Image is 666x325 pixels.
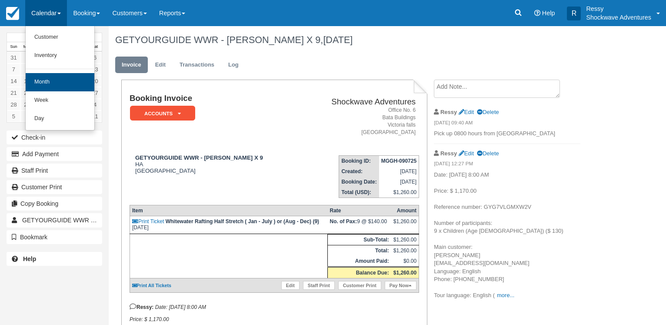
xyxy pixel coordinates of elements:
[130,105,192,121] a: ACCOUNTS
[7,52,20,64] a: 31
[88,42,102,52] th: Sat
[166,218,319,224] strong: Whitewater Rafting Half Stretch ( Jan - July ) or (Aug - Dec) (9)
[20,64,34,75] a: 8
[305,97,416,107] h2: Shockwave Adventures
[88,64,102,75] a: 13
[7,111,20,122] a: 5
[385,281,416,290] a: Pay Now
[7,164,102,178] a: Staff Print
[222,57,245,74] a: Log
[130,216,327,234] td: [DATE]
[586,13,651,22] p: Shockwave Adventures
[149,57,172,74] a: Edit
[20,75,34,87] a: 15
[339,187,379,198] th: Total (USD):
[281,281,300,290] a: Edit
[391,235,419,245] td: $1,260.00
[391,245,419,256] td: $1,260.00
[440,150,457,157] strong: Ressy
[328,205,391,216] th: Rate
[567,7,581,20] div: R
[7,252,102,266] a: Help
[20,42,34,52] th: Mon
[391,256,419,267] td: $0.00
[20,99,34,111] a: 29
[173,57,221,74] a: Transactions
[477,109,499,115] a: Delete
[88,87,102,99] a: 27
[339,177,379,187] th: Booking Date:
[88,99,102,111] a: 4
[323,34,353,45] span: [DATE]
[379,177,419,187] td: [DATE]
[328,256,391,267] th: Amount Paid:
[130,106,195,121] em: ACCOUNTS
[459,150,474,157] a: Edit
[22,217,155,224] span: GETYOURGUIDE WWR - [PERSON_NAME] X 9
[586,4,651,13] p: Ressy
[459,109,474,115] a: Edit
[379,166,419,177] td: [DATE]
[7,64,20,75] a: 7
[7,87,20,99] a: 21
[26,47,94,65] a: Inventory
[440,109,457,115] strong: Ressy
[391,205,419,216] th: Amount
[434,171,580,300] p: Date: [DATE] 8:00 AM Price: $ 1,170.00 Reference number: GYG7VLGMXW2V Number of participants: 9 x...
[328,267,391,278] th: Balance Due:
[7,147,102,161] button: Add Payment
[135,154,263,161] strong: GETYOURGUIDE WWR - [PERSON_NAME] X 9
[339,156,379,167] th: Booking ID:
[393,270,416,276] strong: $1,260.00
[381,158,416,164] strong: MGGH-090725
[497,292,514,298] a: more...
[339,166,379,177] th: Created:
[7,213,102,227] a: GETYOURGUIDE WWR - [PERSON_NAME] X 9
[26,110,94,128] a: Day
[534,10,540,16] i: Help
[130,205,327,216] th: Item
[115,57,148,74] a: Invoice
[328,235,391,245] th: Sub-Total:
[20,87,34,99] a: 22
[7,99,20,111] a: 28
[7,230,102,244] button: Bookmark
[393,218,416,231] div: $1,260.00
[434,119,580,129] em: [DATE] 09:40 AM
[303,281,335,290] a: Staff Print
[20,52,34,64] a: 1
[338,281,381,290] a: Customer Print
[88,75,102,87] a: 20
[20,111,34,122] a: 6
[26,73,94,91] a: Month
[542,10,555,17] span: Help
[88,111,102,122] a: 11
[328,245,391,256] th: Total:
[25,26,95,131] ul: Calendar
[132,283,171,288] a: Print All Tickets
[330,218,357,224] strong: No. of Pax
[23,255,36,262] b: Help
[115,35,602,45] h1: GETYOURGUIDE WWR - [PERSON_NAME] X 9,
[379,187,419,198] td: $1,260.00
[130,94,302,103] h1: Booking Invoice
[434,130,580,138] p: Pick up 0800 hours from [GEOGRAPHIC_DATA]
[328,216,391,234] td: 9 @ $140.00
[477,150,499,157] a: Delete
[6,7,19,20] img: checkfront-main-nav-mini-logo.png
[7,180,102,194] a: Customer Print
[130,304,153,310] strong: Ressy:
[7,42,20,52] th: Sun
[7,75,20,87] a: 14
[132,218,164,224] a: Print Ticket
[130,154,302,174] div: HA [GEOGRAPHIC_DATA]
[26,91,94,110] a: Week
[305,107,416,137] address: Office No. 6 Bata Buildings Victoria falls [GEOGRAPHIC_DATA]
[88,52,102,64] a: 6
[434,160,580,170] em: [DATE] 12:27 PM
[7,197,102,211] button: Copy Booking
[26,28,94,47] a: Customer
[7,131,102,144] button: Check-in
